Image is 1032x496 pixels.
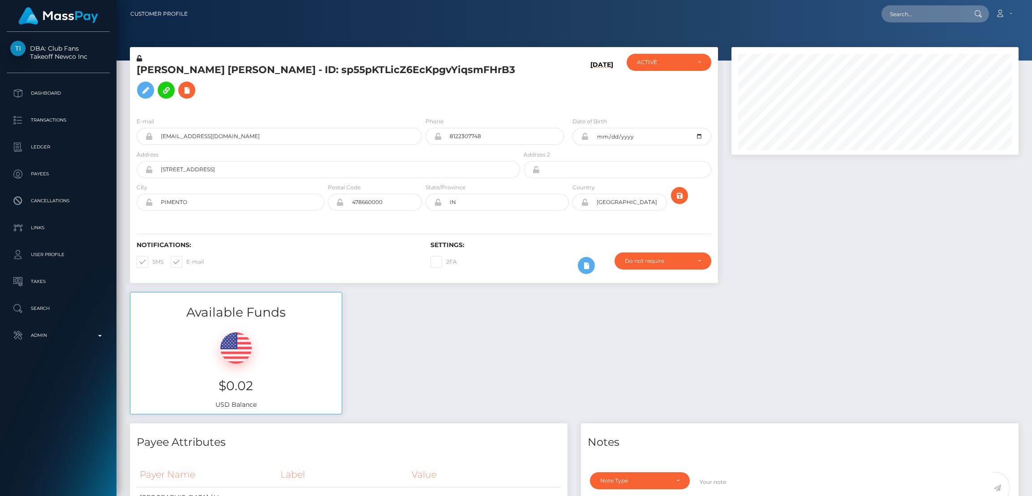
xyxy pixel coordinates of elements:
[7,190,110,212] a: Cancellations
[137,63,515,103] h5: [PERSON_NAME] [PERSON_NAME] - ID: sp55pKTLicZ6EcKpgvYiqsmFHrB3
[7,82,110,104] a: Dashboard
[10,87,106,100] p: Dashboard
[600,477,669,484] div: Note Type
[7,297,110,320] a: Search
[130,304,342,321] h3: Available Funds
[588,435,1012,450] h4: Notes
[130,4,188,23] a: Customer Profile
[7,217,110,239] a: Links
[590,472,690,489] button: Note Type
[408,462,561,487] th: Value
[137,241,417,249] h6: Notifications:
[7,109,110,131] a: Transactions
[10,248,106,261] p: User Profile
[10,302,106,315] p: Search
[881,5,966,22] input: Search...
[10,194,106,208] p: Cancellations
[627,54,711,71] button: ACTIVE
[137,462,277,487] th: Payer Name
[137,151,159,159] label: Address
[426,117,443,126] label: Phone
[137,256,163,268] label: SMS
[430,256,457,268] label: 2FA
[7,163,110,185] a: Payees
[430,241,711,249] h6: Settings:
[615,252,711,270] button: Do not require
[10,41,26,56] img: Takeoff Newco Inc
[10,275,106,288] p: Taxes
[637,59,691,66] div: ACTIVE
[7,136,110,158] a: Ledger
[10,329,106,342] p: Admin
[7,244,110,266] a: User Profile
[572,183,595,191] label: Country
[7,324,110,347] a: Admin
[10,140,106,154] p: Ledger
[426,183,465,191] label: State/Province
[590,61,613,106] h6: [DATE]
[18,7,98,25] img: MassPay Logo
[137,377,335,395] h3: $0.02
[137,117,154,126] label: E-mail
[7,270,110,293] a: Taxes
[328,183,361,191] label: Postal Code
[137,183,147,191] label: City
[220,332,252,364] img: USD.png
[10,221,106,235] p: Links
[130,321,342,414] div: USD Balance
[10,167,106,181] p: Payees
[572,117,607,126] label: Date of Birth
[524,151,550,159] label: Address 2
[171,256,204,268] label: E-mail
[10,113,106,127] p: Transactions
[137,435,561,450] h4: Payee Attributes
[625,257,691,265] div: Do not require
[7,44,110,61] span: DBA: Club Fans Takeoff Newco Inc
[277,462,408,487] th: Label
